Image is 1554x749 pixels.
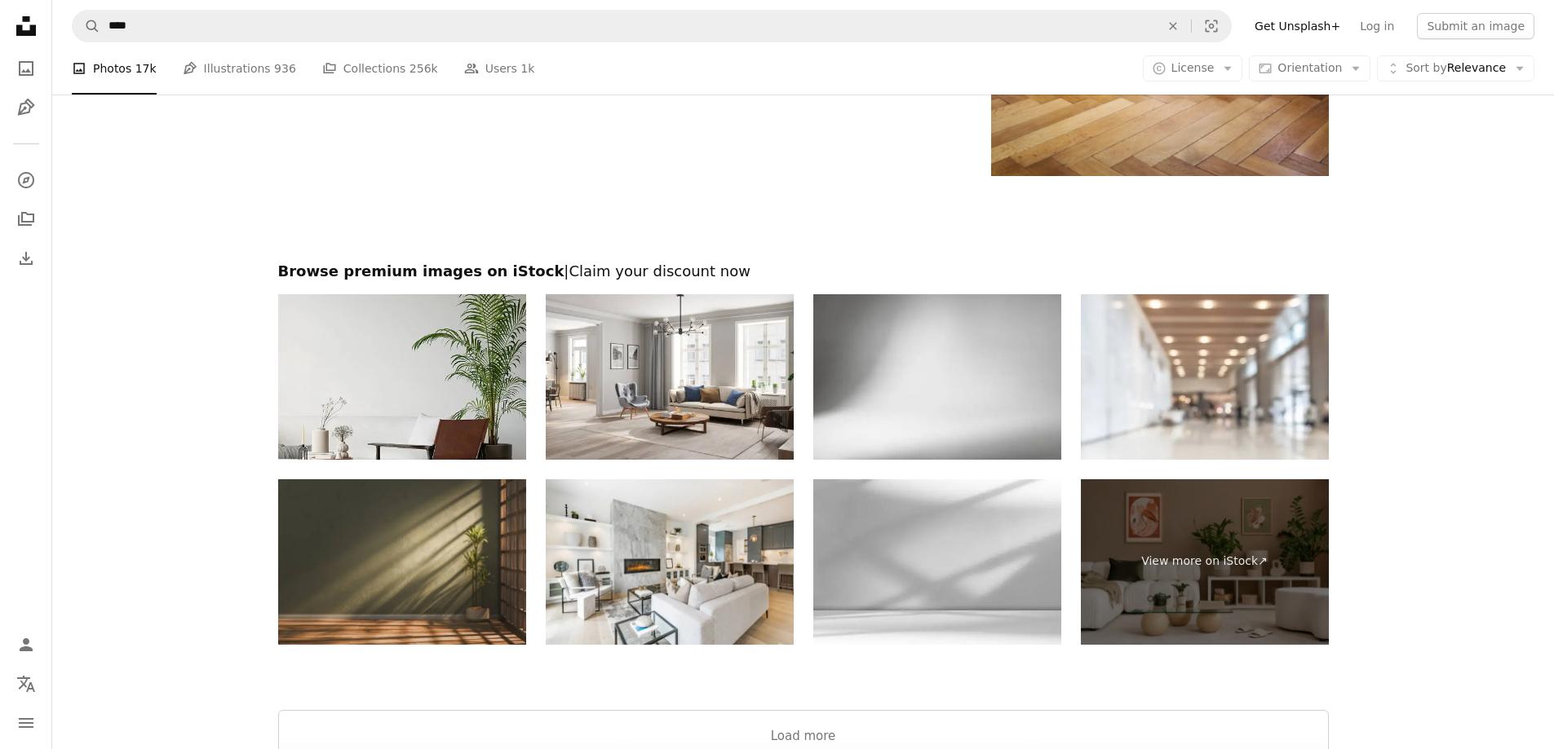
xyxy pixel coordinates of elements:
button: Submit an image [1417,13,1534,39]
a: Illustrations 936 [183,42,296,95]
button: Sort byRelevance [1377,55,1534,82]
a: Collections [10,203,42,236]
a: Home — Unsplash [10,10,42,46]
img: Empty living room interior [278,479,526,645]
button: Clear [1155,11,1191,42]
span: | Claim your discount now [564,262,750,280]
span: 936 [274,59,296,77]
a: Log in [1350,13,1404,39]
span: Sort by [1406,61,1446,74]
a: Collections 256k [322,42,438,95]
img: Scandinavian Style Cozy Living Room Interior [546,294,794,460]
a: Explore [10,164,42,196]
a: Illustrations [10,91,42,124]
button: Search Unsplash [73,11,100,42]
img: Blurred office building lobby or hotel blur background interior view toward reception hall, moder... [1081,294,1329,460]
a: Get Unsplash+ [1245,13,1350,39]
h2: Browse premium images on iStock [278,262,1329,281]
span: Orientation [1277,61,1342,74]
a: Download History [10,242,42,275]
a: Users 1k [464,42,535,95]
img: Japandi Interior Living Room with Cozy Sofa & Armchair, Light Furniture, Textured Rug, Indoor Pla... [278,294,526,460]
img: Background Floor Shadow Wall Kitchen Concrete White Texture Light Texture Abstract Mockup Product... [813,479,1061,645]
button: Orientation [1249,55,1370,82]
img: Abstract white background [813,294,1061,460]
a: Log in / Sign up [10,628,42,661]
button: Menu [10,707,42,739]
button: Visual search [1192,11,1231,42]
a: Photos [10,52,42,85]
button: License [1143,55,1243,82]
span: 1k [520,59,534,77]
form: Find visuals sitewide [72,10,1232,42]
img: Modern contemporary home interiors living room dining room kitchen bathroom bedroom office study ... [546,479,794,645]
span: License [1171,61,1215,74]
span: Relevance [1406,60,1506,77]
a: View more on iStock↗ [1081,479,1329,645]
button: Language [10,667,42,700]
span: 256k [410,59,438,77]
